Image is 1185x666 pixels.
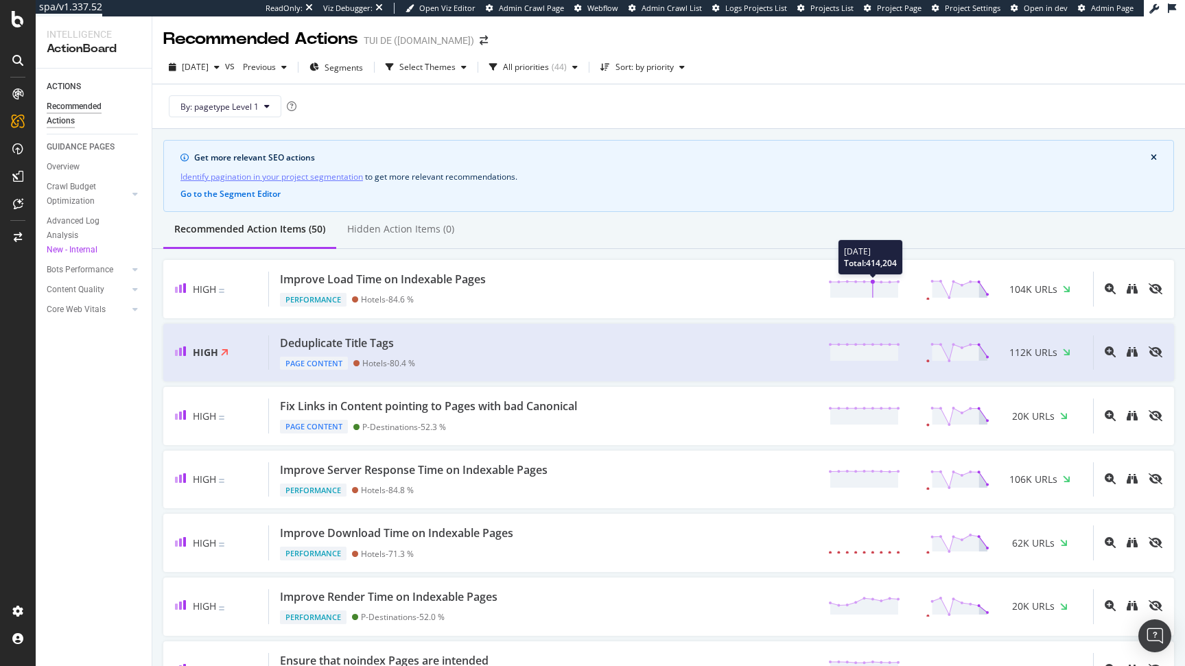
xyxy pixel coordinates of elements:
div: Select Themes [399,63,456,71]
a: Projects List [797,3,854,14]
div: magnifying-glass-plus [1105,346,1116,357]
div: Improve Load Time on Indexable Pages [280,272,486,287]
div: ReadOnly: [266,3,303,14]
div: info banner [163,140,1174,212]
a: Project Page [864,3,922,14]
a: Open in dev [1011,3,1068,14]
a: Overview [47,160,142,174]
div: Improve Download Time on Indexable Pages [280,525,513,541]
a: Admin Crawl Page [486,3,564,14]
button: All priorities(44) [484,56,583,78]
div: Recommended Action Items (50) [174,222,325,236]
button: Select Themes [380,56,472,78]
div: magnifying-glass-plus [1105,537,1116,548]
span: 62K URLs [1012,536,1055,550]
div: Hotels - 84.8 % [361,485,414,495]
button: Previous [237,56,292,78]
a: Core Web Vitals [47,302,128,317]
span: High [193,283,216,296]
div: Viz Debugger: [323,3,373,14]
a: binoculars [1127,283,1138,296]
img: Equal [219,606,224,610]
div: TUI DE ([DOMAIN_NAME]) [364,34,474,47]
a: ACTIONS [47,80,142,94]
div: Recommended Actions [47,99,129,128]
div: Deduplicate Title Tags [280,335,394,351]
button: Go to the Segment Editor [180,189,281,199]
div: Performance [280,610,347,624]
div: P-Destinations - 52.3 % [362,422,446,432]
div: ( 44 ) [552,63,567,71]
div: New - Internal [47,243,129,257]
div: Open Intercom Messenger [1138,619,1171,652]
div: All priorities [503,63,549,71]
div: Get more relevant SEO actions [194,152,1151,164]
a: binoculars [1127,346,1138,359]
div: Content Quality [47,283,104,297]
a: Logs Projects List [712,3,787,14]
span: Admin Crawl List [642,3,702,13]
div: Page Content [280,357,348,370]
div: Improve Render Time on Indexable Pages [280,589,497,605]
div: Performance [280,484,347,497]
span: 2025 Oct. 1st [182,61,209,73]
a: Bots Performance [47,263,128,277]
span: By: pagetype Level 1 [180,101,259,112]
span: Admin Page [1091,3,1134,13]
div: Hidden Action Items (0) [347,222,454,236]
div: eye-slash [1149,600,1162,611]
div: magnifying-glass-plus [1105,410,1116,421]
a: binoculars [1127,536,1138,549]
span: 106K URLs [1009,473,1057,486]
a: Recommended Actions [47,99,142,128]
span: 20K URLs [1012,599,1055,613]
button: close banner [1147,150,1160,165]
button: By: pagetype Level 1 [169,95,281,117]
div: Fix Links in Content pointing to Pages with bad Canonical [280,399,577,414]
span: Logs Projects List [725,3,787,13]
div: Intelligence [47,27,141,41]
span: Projects List [810,3,854,13]
img: Equal [219,543,224,547]
a: Project Settings [932,3,1000,14]
span: Admin Crawl Page [499,3,564,13]
a: Content Quality [47,283,128,297]
span: 104K URLs [1009,283,1057,296]
a: Identify pagination in your project segmentation [180,169,363,184]
div: P-Destinations - 52.0 % [361,612,445,622]
div: Advanced Log Analysis [47,214,129,257]
div: eye-slash [1149,473,1162,484]
div: Bots Performance [47,263,113,277]
div: Sort: by priority [615,63,674,71]
img: Equal [219,289,224,293]
div: magnifying-glass-plus [1105,600,1116,611]
span: 112K URLs [1009,346,1057,359]
div: binoculars [1127,283,1138,294]
div: Core Web Vitals [47,302,106,317]
span: Project Settings [945,3,1000,13]
div: eye-slash [1149,410,1162,421]
a: binoculars [1127,599,1138,613]
span: High [193,346,218,359]
span: High [193,536,216,549]
div: magnifying-glass-plus [1105,473,1116,484]
a: Admin Page [1078,3,1134,14]
span: High [193,473,216,486]
span: Open in dev [1024,3,1068,13]
button: Segments [304,56,368,78]
div: binoculars [1127,600,1138,611]
div: Page Content [280,420,348,433]
div: Overview [47,160,80,174]
span: Open Viz Editor [419,3,476,13]
a: binoculars [1127,409,1138,423]
a: Crawl Budget Optimization [47,180,128,209]
img: Equal [219,479,224,483]
div: ActionBoard [47,41,141,57]
span: High [193,409,216,423]
span: 20K URLs [1012,409,1055,423]
a: GUIDANCE PAGES [47,140,142,154]
div: binoculars [1127,537,1138,548]
button: [DATE] [163,56,225,78]
div: Hotels - 71.3 % [361,549,414,559]
div: Recommended Actions [163,27,358,51]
